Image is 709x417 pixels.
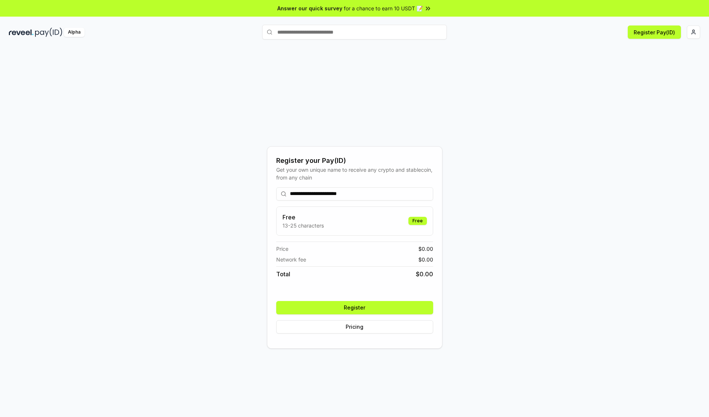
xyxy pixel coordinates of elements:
[276,256,306,263] span: Network fee
[276,245,288,253] span: Price
[628,25,681,39] button: Register Pay(ID)
[282,213,324,222] h3: Free
[276,166,433,181] div: Get your own unique name to receive any crypto and stablecoin, from any chain
[276,155,433,166] div: Register your Pay(ID)
[418,256,433,263] span: $ 0.00
[416,270,433,278] span: $ 0.00
[35,28,62,37] img: pay_id
[344,4,423,12] span: for a chance to earn 10 USDT 📝
[282,222,324,229] p: 13-25 characters
[276,301,433,314] button: Register
[64,28,85,37] div: Alpha
[418,245,433,253] span: $ 0.00
[276,320,433,334] button: Pricing
[276,270,290,278] span: Total
[277,4,342,12] span: Answer our quick survey
[408,217,427,225] div: Free
[9,28,34,37] img: reveel_dark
